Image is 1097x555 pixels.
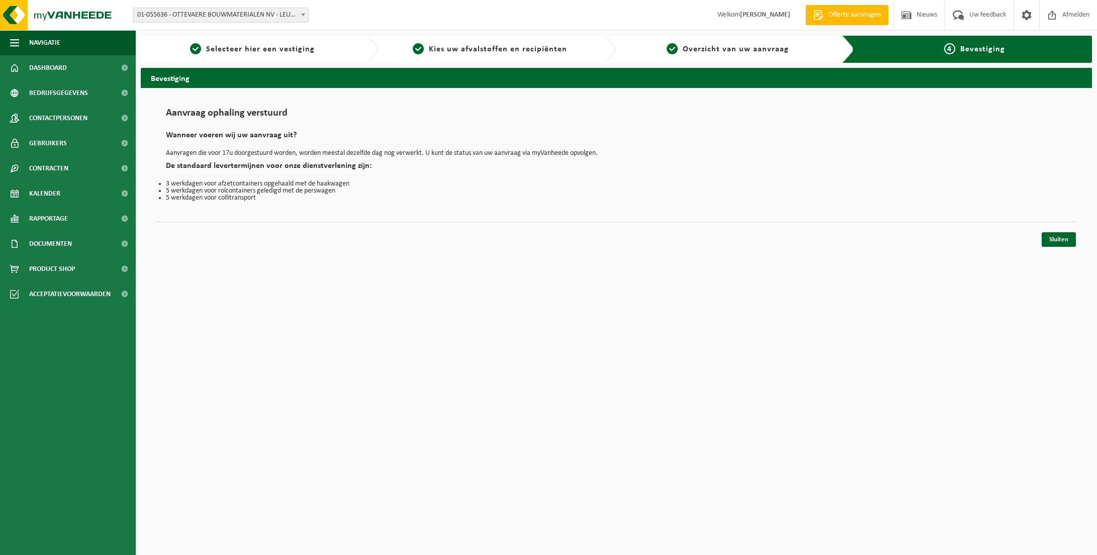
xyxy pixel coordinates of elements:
[29,80,88,106] span: Bedrijfsgegevens
[141,68,1092,87] h2: Bevestiging
[166,195,1067,202] li: 5 werkdagen voor collitransport
[29,30,60,55] span: Navigatie
[667,43,678,54] span: 3
[384,43,596,55] a: 2Kies uw afvalstoffen en recipiënten
[166,162,1067,175] h2: De standaard levertermijnen voor onze dienstverlening zijn:
[146,43,358,55] a: 1Selecteer hier een vestiging
[29,282,111,307] span: Acceptatievoorwaarden
[206,45,315,53] span: Selecteer hier een vestiging
[1042,232,1076,247] a: Sluiten
[29,131,67,156] span: Gebruikers
[944,43,955,54] span: 4
[190,43,201,54] span: 1
[805,5,888,25] a: Offerte aanvragen
[133,8,309,23] span: 01-055636 - OTTEVAERE BOUWMATERIALEN NV - LEUPEGEM
[826,10,883,20] span: Offerte aanvragen
[166,108,1067,124] h1: Aanvraag ophaling verstuurd
[29,106,87,131] span: Contactpersonen
[29,156,68,181] span: Contracten
[740,11,790,19] strong: [PERSON_NAME]
[166,188,1067,195] li: 5 werkdagen voor rolcontainers geledigd met de perswagen
[166,150,1067,157] p: Aanvragen die voor 17u doorgestuurd worden, worden meestal dezelfde dag nog verwerkt. U kunt de s...
[621,43,834,55] a: 3Overzicht van uw aanvraag
[29,256,75,282] span: Product Shop
[29,55,67,80] span: Dashboard
[429,45,567,53] span: Kies uw afvalstoffen en recipiënten
[166,131,1067,145] h2: Wanneer voeren wij uw aanvraag uit?
[133,8,308,22] span: 01-055636 - OTTEVAERE BOUWMATERIALEN NV - LEUPEGEM
[413,43,424,54] span: 2
[960,45,1005,53] span: Bevestiging
[683,45,789,53] span: Overzicht van uw aanvraag
[29,181,60,206] span: Kalender
[29,231,72,256] span: Documenten
[166,180,1067,188] li: 3 werkdagen voor afzetcontainers opgehaald met de haakwagen
[29,206,68,231] span: Rapportage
